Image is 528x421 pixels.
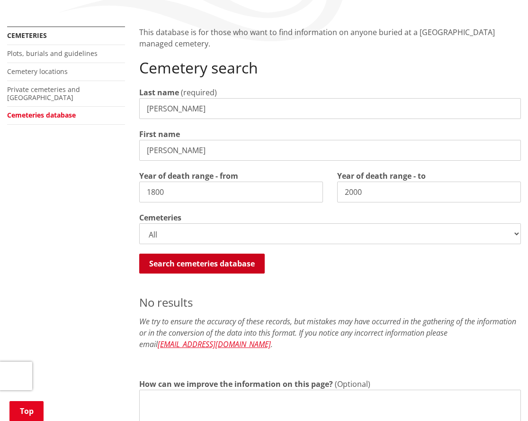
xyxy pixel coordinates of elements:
[335,379,370,389] span: (Optional)
[139,378,333,390] label: How can we improve the information on this page?
[7,110,76,119] a: Cemeteries database
[139,59,521,77] h2: Cemetery search
[7,85,80,102] a: Private cemeteries and [GEOGRAPHIC_DATA]
[139,140,521,161] input: e.g. John
[139,87,179,98] label: Last name
[139,294,521,311] p: No results
[7,49,98,58] a: Plots, burials and guidelines
[7,31,47,40] a: Cemeteries
[484,381,519,415] iframe: Messenger Launcher
[337,182,521,202] input: e.g. 2025
[139,98,521,119] input: e.g. Smith
[7,67,68,76] a: Cemetery locations
[139,27,521,49] p: This database is for those who want to find information on anyone buried at a [GEOGRAPHIC_DATA] m...
[158,339,271,349] a: [EMAIL_ADDRESS][DOMAIN_NAME]
[139,316,516,349] em: We try to ensure the accuracy of these records, but mistakes may have occurred in the gathering o...
[337,170,426,182] label: Year of death range - to
[9,401,44,421] a: Top
[139,254,265,274] button: Search cemeteries database
[139,170,238,182] label: Year of death range - from
[181,87,217,98] span: (required)
[139,182,323,202] input: e.g. 1860
[139,212,181,223] label: Cemeteries
[139,128,180,140] label: First name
